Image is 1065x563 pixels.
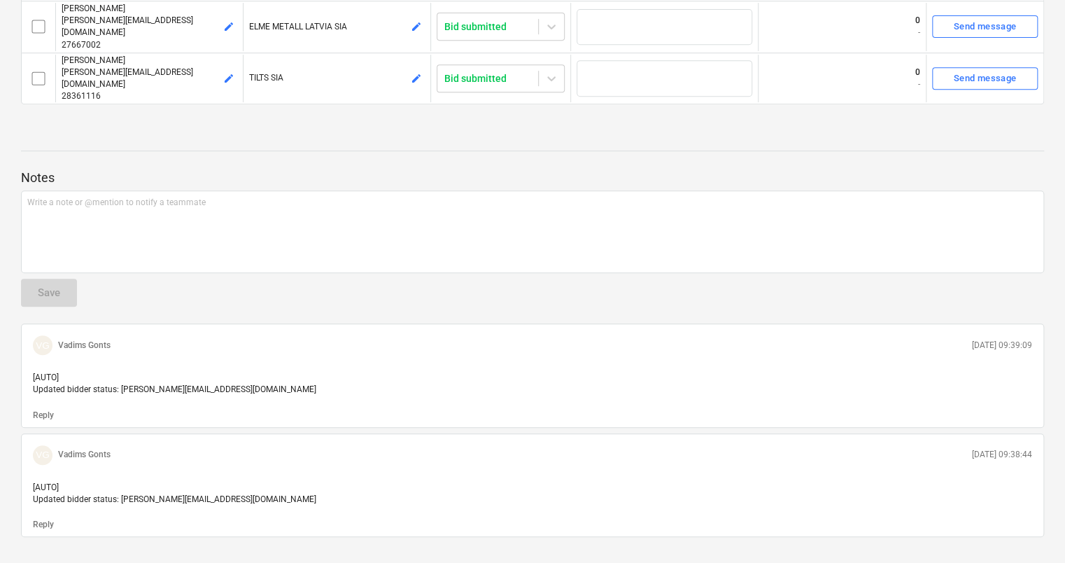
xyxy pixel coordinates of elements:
[33,410,54,422] button: Reply
[915,78,920,90] p: -
[62,90,237,102] p: 28361116
[411,73,422,84] span: edit
[995,496,1065,563] iframe: Chat Widget
[58,340,111,352] p: Vadims Gonts
[62,67,193,89] span: [PERSON_NAME][EMAIL_ADDRESS][DOMAIN_NAME]
[249,21,425,33] p: ELME METALL LATVIA SIA
[33,373,316,394] span: [AUTO] Updated bidder status: [PERSON_NAME][EMAIL_ADDRESS][DOMAIN_NAME]
[972,449,1032,461] p: [DATE] 09:38:44
[954,19,1016,35] div: Send message
[411,21,422,32] span: edit
[915,67,920,78] p: 0
[62,3,237,15] p: [PERSON_NAME]
[33,519,54,531] button: Reply
[62,55,237,67] p: [PERSON_NAME]
[932,15,1038,38] button: Send message
[62,39,237,51] p: 27667002
[915,27,920,39] p: -
[36,340,50,351] span: VG
[915,15,920,27] p: 0
[223,73,234,84] span: edit
[223,21,234,32] span: edit
[932,67,1038,90] button: Send message
[249,72,425,84] p: TILTS SIA
[33,482,316,504] span: [AUTO] Updated bidder status: [PERSON_NAME][EMAIL_ADDRESS][DOMAIN_NAME]
[58,449,111,461] p: Vadims Gonts
[972,340,1032,352] p: [DATE] 09:39:09
[21,169,1044,186] p: Notes
[33,445,52,465] div: Vadims Gonts
[62,15,193,37] span: [PERSON_NAME][EMAIL_ADDRESS][DOMAIN_NAME]
[954,71,1016,87] div: Send message
[36,450,50,460] span: VG
[33,335,52,355] div: Vadims Gonts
